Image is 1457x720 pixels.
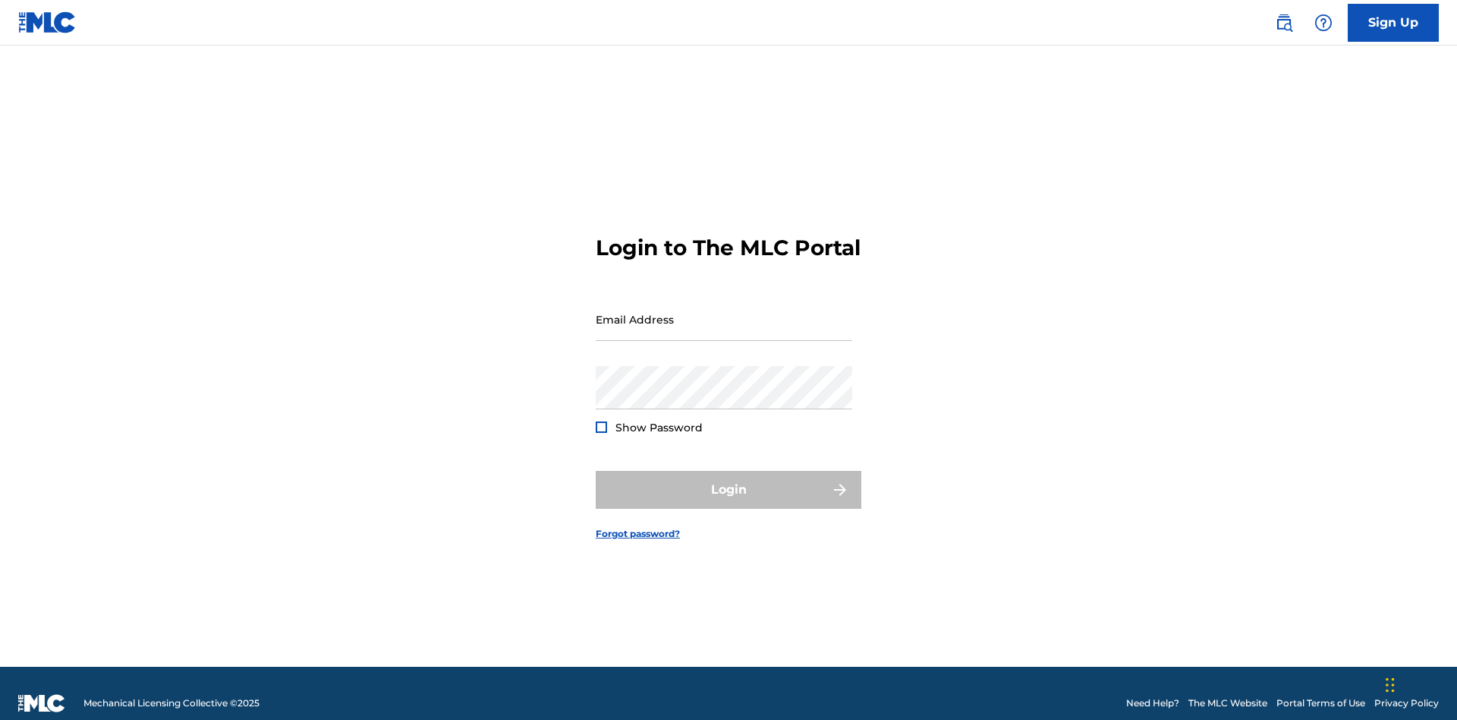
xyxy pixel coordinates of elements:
[18,11,77,33] img: MLC Logo
[1374,696,1439,710] a: Privacy Policy
[615,421,703,434] span: Show Password
[1188,696,1267,710] a: The MLC Website
[1381,647,1457,720] iframe: Chat Widget
[1348,4,1439,42] a: Sign Up
[596,235,861,261] h3: Login to The MLC Portal
[596,527,680,541] a: Forgot password?
[1314,14,1333,32] img: help
[1386,662,1395,708] div: Drag
[18,694,65,712] img: logo
[1308,8,1339,38] div: Help
[83,696,260,710] span: Mechanical Licensing Collective © 2025
[1269,8,1299,38] a: Public Search
[1275,14,1293,32] img: search
[1276,696,1365,710] a: Portal Terms of Use
[1126,696,1179,710] a: Need Help?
